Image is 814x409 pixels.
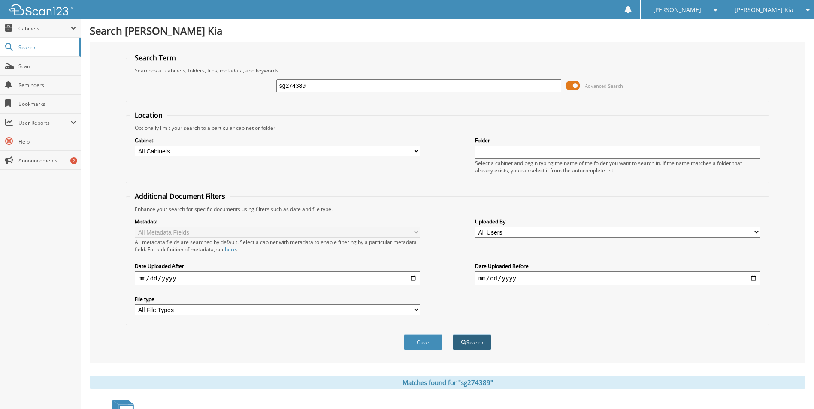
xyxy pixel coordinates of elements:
div: Matches found for "sg274389" [90,376,805,389]
span: Help [18,138,76,145]
button: Search [453,334,491,350]
span: Advanced Search [585,83,623,89]
label: Uploaded By [475,218,760,225]
span: [PERSON_NAME] Kia [735,7,793,12]
legend: Search Term [130,53,180,63]
span: Announcements [18,157,76,164]
span: Cabinets [18,25,70,32]
h1: Search [PERSON_NAME] Kia [90,24,805,38]
div: All metadata fields are searched by default. Select a cabinet with metadata to enable filtering b... [135,238,420,253]
label: Metadata [135,218,420,225]
span: Bookmarks [18,100,76,108]
div: 2 [70,157,77,164]
legend: Additional Document Filters [130,192,230,201]
span: Search [18,44,75,51]
input: end [475,271,760,285]
a: here [225,246,236,253]
div: Enhance your search for specific documents using filters such as date and file type. [130,205,764,213]
label: Cabinet [135,137,420,144]
label: File type [135,295,420,303]
span: User Reports [18,119,70,126]
label: Date Uploaded Before [475,262,760,270]
span: [PERSON_NAME] [653,7,701,12]
div: Searches all cabinets, folders, files, metadata, and keywords [130,67,764,74]
label: Folder [475,137,760,144]
div: Optionally limit your search to a particular cabinet or folder [130,124,764,132]
legend: Location [130,111,167,120]
span: Reminders [18,81,76,89]
input: start [135,271,420,285]
label: Date Uploaded After [135,262,420,270]
img: scan123-logo-white.svg [9,4,73,15]
span: Scan [18,63,76,70]
div: Select a cabinet and begin typing the name of the folder you want to search in. If the name match... [475,159,760,174]
button: Clear [404,334,442,350]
